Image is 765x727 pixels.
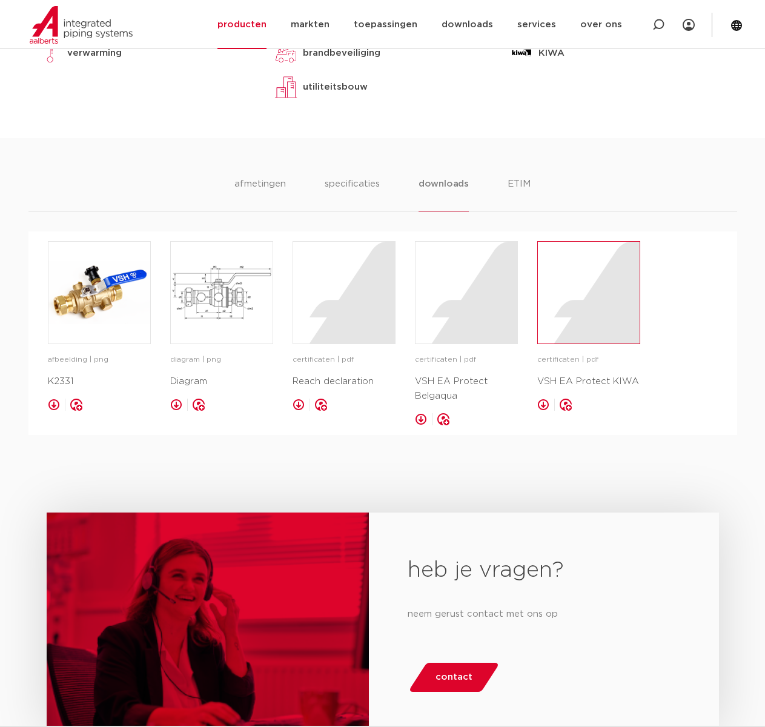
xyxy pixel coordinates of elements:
p: neem gerust contact met ons op [408,605,680,624]
p: utiliteitsbouw [303,80,368,95]
p: Reach declaration [293,374,396,389]
p: VSH EA Protect Belgaqua [415,374,518,403]
p: VSH EA Protect KIWA [537,374,640,389]
img: utiliteitsbouw [274,75,298,99]
img: image for Diagram [171,242,273,344]
a: image for K2331 [48,241,151,344]
span: contact [435,668,472,687]
p: afbeelding | png [48,354,151,366]
li: downloads [419,177,469,211]
a: contact [408,663,500,692]
p: Diagram [170,374,273,389]
a: image for Diagram [170,241,273,344]
img: brandbeveiliging [274,41,298,65]
p: diagram | png [170,354,273,366]
p: certificaten | pdf [415,354,518,366]
p: KIWA [538,46,565,61]
img: verwarming [38,41,62,65]
p: verwarming [67,46,122,61]
h2: heb je vragen? [408,556,680,585]
p: K2331 [48,374,151,389]
li: specificaties [325,177,380,211]
img: KIWA [509,41,534,65]
p: certificaten | pdf [537,354,640,366]
li: ETIM [508,177,531,211]
li: afmetingen [234,177,286,211]
p: brandbeveiliging [303,46,380,61]
p: certificaten | pdf [293,354,396,366]
img: image for K2331 [48,242,150,344]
